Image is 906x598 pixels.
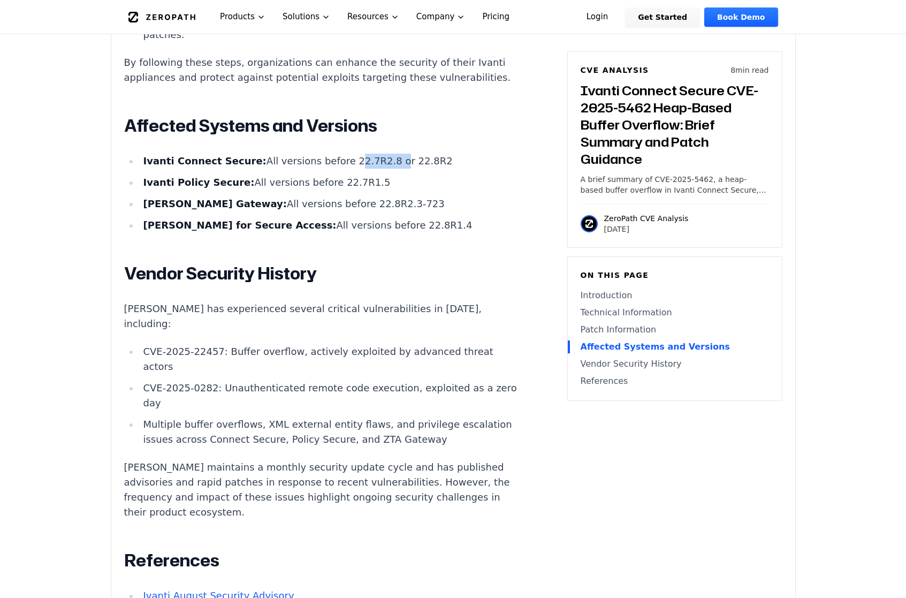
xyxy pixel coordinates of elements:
a: Login [574,7,621,27]
a: Technical Information [581,306,769,319]
strong: [PERSON_NAME] Gateway: [143,198,287,209]
p: By following these steps, organizations can enhance the security of their Ivanti appliances and p... [124,55,522,85]
h2: Vendor Security History [124,263,522,284]
img: ZeroPath CVE Analysis [581,215,598,232]
h6: CVE Analysis [581,65,649,75]
strong: [PERSON_NAME] for Secure Access: [143,219,336,231]
p: [PERSON_NAME] maintains a monthly security update cycle and has published advisories and rapid pa... [124,460,522,520]
a: Introduction [581,289,769,302]
p: ZeroPath CVE Analysis [604,213,689,224]
li: All versions before 22.7R2.8 or 22.8R2 [139,154,522,169]
a: Affected Systems and Versions [581,340,769,353]
a: References [581,375,769,388]
strong: Ivanti Connect Secure: [143,155,266,166]
p: A brief summary of CVE-2025-5462, a heap-based buffer overflow in Ivanti Connect Secure, Policy S... [581,174,769,195]
li: All versions before 22.7R1.5 [139,175,522,190]
li: All versions before 22.8R1.4 [139,218,522,233]
a: Vendor Security History [581,358,769,370]
li: Multiple buffer overflows, XML external entity flaws, and privilege escalation issues across Conn... [139,417,522,447]
a: Book Demo [704,7,778,27]
p: 8 min read [730,65,768,75]
h3: Ivanti Connect Secure CVE-2025-5462 Heap-Based Buffer Overflow: Brief Summary and Patch Guidance [581,82,769,168]
p: [PERSON_NAME] has experienced several critical vulnerabilities in [DATE], including: [124,301,522,331]
h6: On this page [581,270,769,281]
strong: Ivanti Policy Secure: [143,177,254,188]
p: [DATE] [604,224,689,234]
a: Get Started [625,7,700,27]
li: CVE-2025-0282: Unauthenticated remote code execution, exploited as a zero day [139,381,522,411]
h2: Affected Systems and Versions [124,115,522,137]
a: Patch Information [581,323,769,336]
h2: References [124,550,522,571]
li: All versions before 22.8R2.3-723 [139,196,522,211]
li: CVE-2025-22457: Buffer overflow, actively exploited by advanced threat actors [139,344,522,374]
